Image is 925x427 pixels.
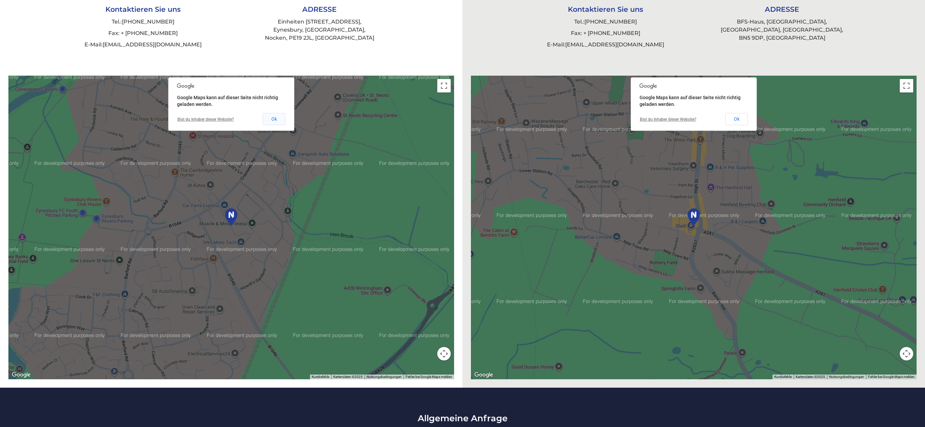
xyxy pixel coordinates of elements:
li: E-Mail: [55,39,231,50]
a: Nutzungsbedingungen (wird in neuem Tab geöffnet) [367,375,402,379]
a: Bist du Inhaber dieser Website? [640,117,696,122]
img: Google [10,371,32,379]
li: ADRESSE [694,2,870,16]
li: Einheiten [STREET_ADDRESS], Eynesbury, [GEOGRAPHIC_DATA], Nocken, PE19 2JL, [GEOGRAPHIC_DATA] [231,16,408,44]
li: Fax: + [PHONE_NUMBER] [55,28,231,39]
a: [EMAIL_ADDRESS][DOMAIN_NAME] [103,41,202,48]
img: Google [473,371,495,379]
a: Dieses Gebiet in Google Maps öffnen (in neuem Fenster) [10,371,32,379]
button: Kamerasteuerung für die Karte [900,347,913,360]
li: Kontaktieren Sie uns [55,2,231,16]
span: Google Maps kann auf dieser Seite nicht richtig geladen werden. [640,95,741,107]
span: Kartendaten ©2025 [333,375,363,379]
li: Tel.: [517,16,694,28]
a: Dieses Gebiet in Google Maps öffnen (in neuem Fenster) [473,371,495,379]
button: Vollbildansicht ein/aus [900,79,913,92]
a: Fehler bei Google Maps melden [868,375,915,379]
button: Ok [725,113,748,125]
button: Ok [263,113,285,125]
a: [EMAIL_ADDRESS][DOMAIN_NAME] [565,41,664,48]
button: Kamerasteuerung für die Karte [437,347,451,360]
button: Kurzbefehle [774,375,792,379]
li: BFS-Haus, [GEOGRAPHIC_DATA], [GEOGRAPHIC_DATA], [GEOGRAPHIC_DATA], BN5 9DP, [GEOGRAPHIC_DATA] [694,16,870,44]
li: E-Mail: [517,39,694,50]
a: Fehler bei Google Maps melden [406,375,452,379]
a: Bist du Inhaber dieser Website? [177,117,234,122]
li: Kontaktieren Sie uns [517,2,694,16]
li: Tel.: [55,16,231,28]
a: Nutzungsbedingungen (wird in neuem Tab geöffnet) [829,375,864,379]
a: [PHONE_NUMBER] [584,18,637,25]
button: Kurzbefehle [312,375,329,379]
h3: Allgemeine Anfrage [251,413,674,423]
a: [PHONE_NUMBER] [122,18,174,25]
li: Fax: + [PHONE_NUMBER] [517,28,694,39]
span: Google Maps kann auf dieser Seite nicht richtig geladen werden. [177,95,278,107]
button: Vollbildansicht ein/aus [437,79,451,92]
span: Kartendaten ©2025 [796,375,825,379]
li: ADRESSE [231,2,408,16]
